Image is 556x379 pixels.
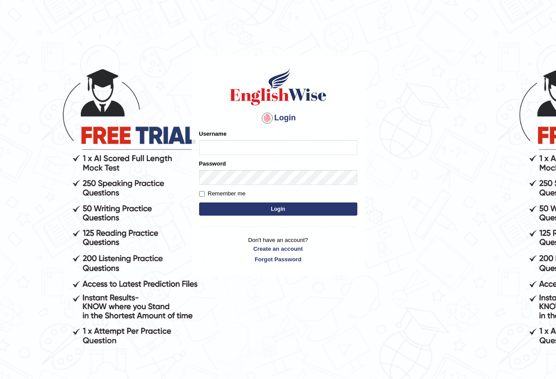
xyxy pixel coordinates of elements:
[199,189,246,198] label: Remember me
[199,236,357,263] p: Don't have an account?
[199,191,205,197] input: Remember me
[228,67,328,107] img: Logo of English Wise sign in for intelligent practice with AI
[199,159,226,168] label: Password
[199,202,357,216] button: Login
[199,255,357,263] a: Forgot Password
[199,245,357,253] a: Create an account
[199,130,227,138] label: Username
[199,111,357,125] h4: Login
